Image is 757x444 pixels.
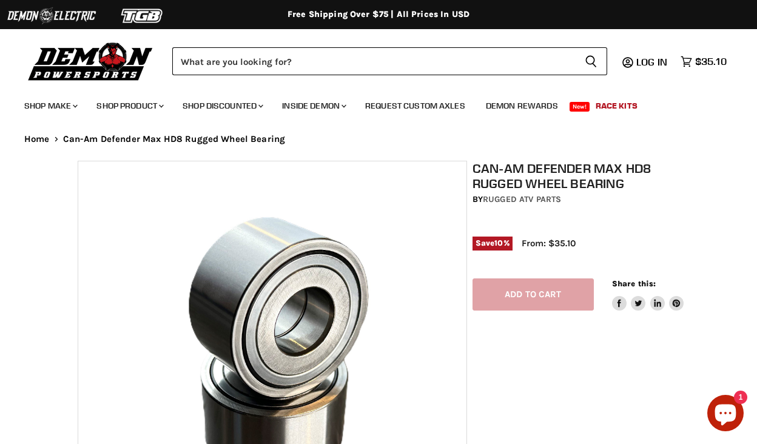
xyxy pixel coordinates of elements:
span: Log in [636,56,667,68]
aside: Share this: [612,278,684,311]
h1: Can-Am Defender Max HD8 Rugged Wheel Bearing [473,161,685,191]
inbox-online-store-chat: Shopify online store chat [704,395,747,434]
button: Search [575,47,607,75]
span: 10 [494,238,503,247]
a: Inside Demon [273,93,354,118]
img: TGB Logo 2 [97,4,188,27]
a: Race Kits [587,93,647,118]
a: Shop Make [15,93,85,118]
a: Shop Product [87,93,171,118]
a: Log in [631,56,675,67]
ul: Main menu [15,89,724,118]
div: by [473,193,685,206]
a: Request Custom Axles [356,93,474,118]
a: $35.10 [675,53,733,70]
a: Rugged ATV Parts [483,194,561,204]
span: From: $35.10 [522,238,576,249]
span: $35.10 [695,56,727,67]
form: Product [172,47,607,75]
a: Shop Discounted [173,93,271,118]
span: Share this: [612,279,656,288]
a: Demon Rewards [477,93,567,118]
a: Home [24,134,50,144]
span: Save % [473,237,513,250]
span: New! [570,102,590,112]
span: Can-Am Defender Max HD8 Rugged Wheel Bearing [63,134,286,144]
img: Demon Electric Logo 2 [6,4,97,27]
img: Demon Powersports [24,39,157,82]
input: Search [172,47,575,75]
